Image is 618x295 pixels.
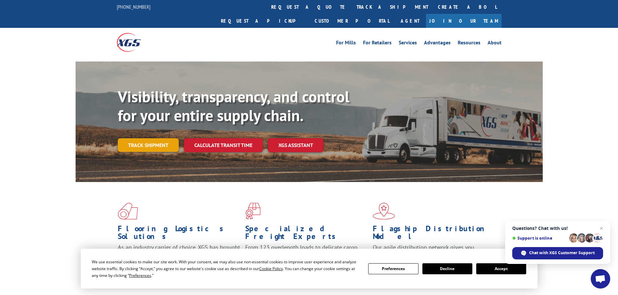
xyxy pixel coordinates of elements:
span: Questions? Chat with us! [512,226,603,231]
a: Resources [458,40,480,47]
a: For Retailers [363,40,392,47]
a: Track shipment [118,138,179,152]
span: As an industry carrier of choice, XGS has brought innovation and dedication to flooring logistics... [118,244,240,267]
button: Decline [422,263,472,274]
button: Preferences [368,263,418,274]
span: Our agile distribution network gives you nationwide inventory management on demand. [373,244,492,259]
img: xgs-icon-flagship-distribution-model-red [373,203,395,220]
a: Customer Portal [310,14,394,28]
a: Services [399,40,417,47]
a: XGS ASSISTANT [268,138,323,152]
span: Chat with XGS Customer Support [512,247,603,259]
img: xgs-icon-total-supply-chain-intelligence-red [118,203,138,220]
img: xgs-icon-focused-on-flooring-red [245,203,261,220]
h1: Specialized Freight Experts [245,225,368,244]
a: Agent [394,14,426,28]
a: For Mills [336,40,356,47]
a: [PHONE_NUMBER] [117,4,151,10]
a: Advantages [424,40,451,47]
span: Cookie Policy [259,266,283,271]
button: Accept [476,263,526,274]
span: Chat with XGS Customer Support [529,250,595,256]
div: Cookie Consent Prompt [81,249,538,289]
a: About [488,40,502,47]
span: Preferences [129,273,151,278]
a: Request a pickup [216,14,310,28]
h1: Flagship Distribution Model [373,225,495,244]
a: Join Our Team [426,14,502,28]
div: We use essential cookies to make our site work. With your consent, we may also use non-essential ... [92,258,360,279]
span: Support is online [512,236,567,241]
a: Calculate transit time [184,138,263,152]
b: Visibility, transparency, and control for your entire supply chain. [118,86,349,125]
a: Open chat [591,269,610,289]
h1: Flooring Logistics Solutions [118,225,240,244]
p: From 123 overlength loads to delicate cargo, our experienced staff knows the best way to move you... [245,244,368,272]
